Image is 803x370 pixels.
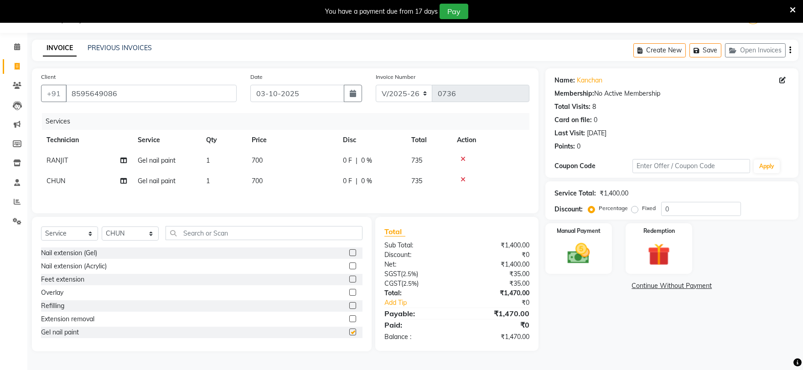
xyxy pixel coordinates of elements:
[554,102,591,112] div: Total Visits:
[41,262,107,271] div: Nail extension (Acrylic)
[403,280,417,287] span: 2.5%
[378,260,457,269] div: Net:
[378,279,457,288] div: ( )
[411,156,422,164] span: 735
[554,189,596,198] div: Service Total:
[337,130,406,150] th: Disc
[47,177,65,185] span: CHUN
[384,227,405,236] span: Total
[554,128,585,138] div: Last Visit:
[643,227,675,235] label: Redemption
[554,161,633,171] div: Coupon Code
[41,248,97,258] div: Nail extension (Gel)
[138,156,176,164] span: Gel nail paint
[457,269,536,279] div: ₹35.00
[554,89,594,98] div: Membership:
[457,308,536,319] div: ₹1,470.00
[376,73,415,81] label: Invoice Number
[457,260,536,269] div: ₹1,400.00
[250,73,263,81] label: Date
[457,319,536,330] div: ₹0
[600,189,628,198] div: ₹1,400.00
[554,115,592,125] div: Card on file:
[632,159,750,173] input: Enter Offer / Coupon Code
[754,159,780,173] button: Apply
[378,250,457,260] div: Discount:
[43,40,77,57] a: INVOICE
[132,130,201,150] th: Service
[384,270,401,278] span: SGST
[378,269,457,279] div: ( )
[384,279,401,288] span: CGST
[325,7,438,16] div: You have a payment due from 17 days
[378,332,457,342] div: Balance :
[594,115,597,125] div: 0
[577,142,580,151] div: 0
[689,43,721,57] button: Save
[457,288,536,298] div: ₹1,470.00
[403,270,416,277] span: 2.5%
[554,76,575,85] div: Name:
[343,176,352,186] span: 0 F
[356,156,357,165] span: |
[378,241,457,250] div: Sub Total:
[406,130,451,150] th: Total
[725,43,786,57] button: Open Invoices
[361,176,372,186] span: 0 %
[41,73,56,81] label: Client
[557,227,601,235] label: Manual Payment
[457,279,536,288] div: ₹35.00
[470,298,536,308] div: ₹0
[599,204,628,212] label: Percentage
[577,76,602,85] a: Kanchan
[560,241,597,267] img: _cash.svg
[41,85,67,102] button: +91
[66,85,237,102] input: Search by Name/Mobile/Email/Code
[41,288,63,298] div: Overlay
[201,130,246,150] th: Qty
[378,288,457,298] div: Total:
[252,156,263,164] span: 700
[633,43,686,57] button: Create New
[206,156,210,164] span: 1
[41,275,84,284] div: Feet extension
[41,328,79,337] div: Gel nail paint
[457,241,536,250] div: ₹1,400.00
[457,332,536,342] div: ₹1,470.00
[252,177,263,185] span: 700
[411,177,422,185] span: 735
[378,308,457,319] div: Payable:
[246,130,337,150] th: Price
[642,204,656,212] label: Fixed
[88,44,152,52] a: PREVIOUS INVOICES
[451,130,529,150] th: Action
[378,319,457,330] div: Paid:
[166,226,363,240] input: Search or Scan
[554,205,583,214] div: Discount:
[41,130,132,150] th: Technician
[41,314,94,324] div: Extension removal
[592,102,596,112] div: 8
[547,281,797,291] a: Continue Without Payment
[41,301,64,311] div: Refilling
[554,89,789,98] div: No Active Membership
[554,142,575,151] div: Points:
[641,241,677,268] img: _gift.svg
[138,177,176,185] span: Gel nail paint
[42,113,536,130] div: Services
[378,298,470,308] a: Add Tip
[206,177,210,185] span: 1
[47,156,68,164] span: RANJIT
[361,156,372,165] span: 0 %
[587,128,606,138] div: [DATE]
[356,176,357,186] span: |
[343,156,352,165] span: 0 F
[457,250,536,260] div: ₹0
[440,4,468,19] button: Pay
